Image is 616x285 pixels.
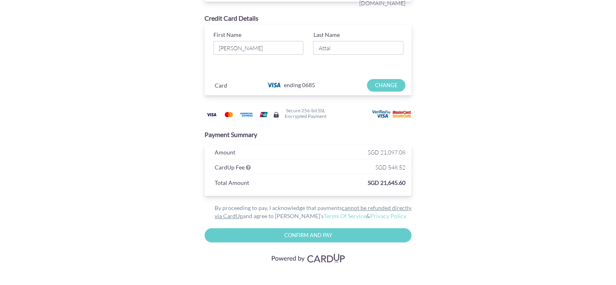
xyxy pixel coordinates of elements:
img: Union Pay [256,109,272,120]
div: By proceeding to pay, I acknowledge that payments and agree to [PERSON_NAME]’s & [205,204,412,220]
span: SGD 21,097.08 [368,149,405,156]
label: Last Name [313,31,339,39]
img: Secure lock [273,111,279,118]
a: Terms Of Service [324,212,366,219]
img: Visa [203,109,220,120]
div: SGD 21,645.60 [276,178,411,190]
img: Visa, Mastercard [267,251,348,266]
input: CHANGE [367,79,405,92]
a: Privacy Policy [370,212,406,219]
div: CardUp Fee [209,162,310,174]
label: First Name [213,31,241,39]
div: Credit Card Details [205,14,412,23]
span: 0685 [302,81,315,88]
input: Confirm and Pay [205,228,412,242]
span: ending [284,79,301,91]
img: Mastercard [221,109,237,120]
iframe: Secure card expiration date input frame [213,61,305,75]
img: American Express [238,109,254,120]
h6: Secure 256-bit SSL Encrypted Payment [285,108,326,118]
div: Total Amount [209,178,276,190]
img: User card [372,110,413,119]
iframe: Secure card security code input frame [315,61,407,75]
div: Card [209,80,259,92]
div: Payment Summary [205,130,412,139]
div: Amount [209,147,310,159]
div: SGD 548.52 [310,162,411,174]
